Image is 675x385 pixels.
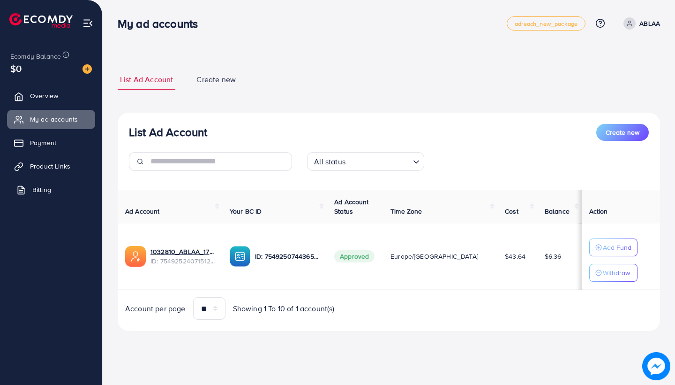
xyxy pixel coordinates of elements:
a: Overview [7,86,95,105]
p: ABLAA [639,18,660,29]
span: Europe/[GEOGRAPHIC_DATA] [390,252,478,261]
p: ID: 7549250744365613072 [255,251,319,262]
img: menu [82,18,93,29]
span: Action [589,207,608,216]
span: My ad accounts [30,115,78,124]
span: List Ad Account [120,74,173,85]
img: ic-ba-acc.ded83a64.svg [230,246,250,267]
a: 1032810_ABLAA_1757697348546 [150,247,215,256]
a: Product Links [7,157,95,176]
span: Product Links [30,162,70,171]
span: $43.64 [505,252,525,261]
h3: List Ad Account [129,125,207,139]
span: Payment [30,138,56,147]
span: Account per page [125,303,186,314]
img: image [82,64,92,74]
span: $6.36 [545,252,562,261]
a: Billing [7,180,95,199]
p: Add Fund [603,242,631,253]
span: Overview [30,91,58,100]
button: Create new [596,124,649,141]
div: Search for option [307,152,424,171]
button: Add Fund [589,239,637,256]
span: Showing 1 To 10 of 1 account(s) [233,303,335,314]
a: Payment [7,133,95,152]
span: Create new [196,74,236,85]
span: Billing [32,185,51,194]
div: <span class='underline'>1032810_ABLAA_1757697348546</span></br>7549252407151230977 [150,247,215,266]
span: Balance [545,207,570,216]
img: image [642,352,670,380]
a: adreach_new_package [507,16,585,31]
input: Search for option [348,153,409,169]
span: Cost [505,207,518,216]
span: Time Zone [390,207,422,216]
span: Ecomdy Balance [10,52,61,61]
span: Ad Account Status [334,197,369,216]
p: Withdraw [603,267,630,278]
h3: My ad accounts [118,17,205,31]
a: ABLAA [620,17,660,30]
span: adreach_new_package [515,21,577,27]
button: Withdraw [589,264,637,282]
span: Ad Account [125,207,160,216]
span: Create new [606,128,639,137]
span: All status [312,155,347,169]
span: Approved [334,250,375,262]
img: logo [9,13,73,28]
span: ID: 7549252407151230977 [150,256,215,266]
span: $0 [10,62,22,75]
img: ic-ads-acc.e4c84228.svg [125,246,146,267]
a: My ad accounts [7,110,95,129]
span: Your BC ID [230,207,262,216]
